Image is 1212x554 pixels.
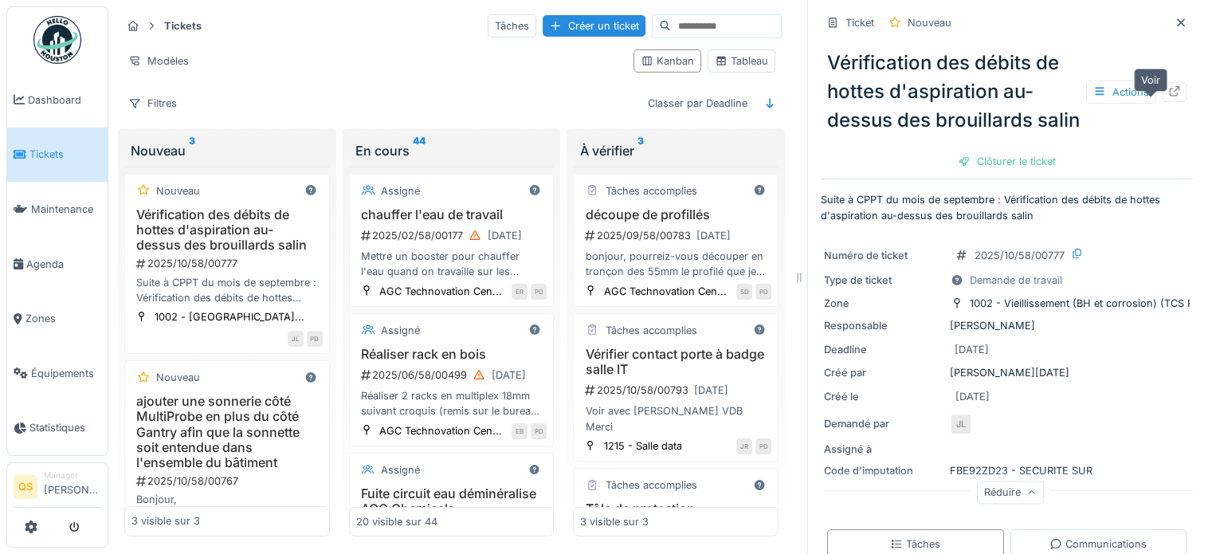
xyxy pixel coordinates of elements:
div: Suite à CPPT du mois de septembre : Vérification des débits de hottes d'aspiration au-dessus des ... [131,275,323,305]
div: Manager [44,470,101,481]
div: Tâches accomplies [605,477,696,493]
div: Kanban [641,53,694,69]
a: Équipements [7,346,108,401]
h3: Fuite circuit eau déminéralise AGC Chemicals [356,486,547,517]
div: Modèles [121,49,196,73]
div: Actions [1086,81,1156,104]
div: 2025/10/58/00793 [583,380,771,400]
div: Vérification des débits de hottes d'aspiration au-dessus des brouillards salin [821,42,1193,141]
div: Communications [1049,536,1147,552]
div: 2025/10/58/00767 [135,473,323,489]
h3: Vérification des débits de hottes d'aspiration au-dessus des brouillards salin [131,207,323,253]
div: Tâches accomplies [605,183,696,198]
span: Dashboard [28,92,101,108]
span: Tickets [29,147,101,162]
div: EB [512,423,528,439]
li: [PERSON_NAME] [44,470,101,504]
div: 3 visible sur 3 [131,514,200,529]
div: Clôturer le ticket [951,151,1062,172]
div: Assigné à [824,442,943,457]
div: [DATE] [488,228,522,243]
div: Voir avec [PERSON_NAME] VDB Merci [580,403,771,434]
h3: chauffer l'eau de travail [356,207,547,222]
sup: 3 [637,141,643,160]
a: Dashboard [7,73,108,128]
div: SD [736,284,752,300]
div: Numéro de ticket [824,248,943,263]
div: Nouveau [131,141,324,160]
div: [DATE] [696,228,730,243]
div: PD [755,284,771,300]
div: [DATE] [693,383,728,398]
div: À vérifier [579,141,772,160]
a: Tickets [7,128,108,183]
sup: 3 [189,141,195,160]
div: Tableau [715,53,768,69]
div: Réaliser 2 racks en multiplex 18mm suivant croquis (remis sur le bureau de Decuyper P.). Attentio... [356,388,547,418]
div: Assigné [381,462,420,477]
span: Équipements [31,366,101,381]
h3: Tôle de protection [580,501,771,517]
div: Tâches accomplies [605,323,696,338]
div: Nouveau [156,183,200,198]
div: Filtres [121,92,184,115]
div: [PERSON_NAME][DATE] [824,365,1190,380]
h3: découpe de profillés [580,207,771,222]
div: Nouveau [156,370,200,385]
a: Agenda [7,237,108,292]
div: En cours [355,141,548,160]
div: Bonjour, Avec la réorganisation de [PERSON_NAME], il arrive souvent que personne n'aille ouvrir l... [131,492,323,522]
sup: 44 [413,141,426,160]
h3: ajouter une sonnerie côté MultiProbe en plus du côté Gantry afin que la sonnette soit entendue da... [131,394,323,470]
h3: Vérifier contact porte à badge salle IT [580,347,771,377]
div: [DATE] [955,342,989,357]
li: QS [14,475,37,499]
div: 2025/10/58/00777 [975,248,1065,263]
div: Tâches [488,14,536,37]
div: [DATE] [955,389,990,404]
div: 2025/06/58/00499 [359,365,547,385]
span: Zones [25,311,101,326]
div: Assigné [381,183,420,198]
div: Zone [824,296,943,311]
div: Voir [1134,69,1167,92]
div: ER [512,284,528,300]
div: 1002 - [GEOGRAPHIC_DATA]... [155,309,304,324]
a: Statistiques [7,401,108,456]
div: [PERSON_NAME] [824,318,1190,333]
img: Badge_color-CXgf-gQk.svg [33,16,81,64]
h3: Réaliser rack en bois [356,347,547,362]
span: Statistiques [29,420,101,435]
div: Ticket [845,15,874,30]
div: AGC Technovation Cen... [379,284,502,299]
div: Créé par [824,365,943,380]
div: Nouveau [908,15,951,30]
div: 20 visible sur 44 [356,514,437,529]
div: Classer par Deadline [641,92,755,115]
span: Maintenance [31,202,101,217]
div: Mettre un booster pour chauffer l'eau quand on travaille sur les machines. [356,249,547,279]
div: Tâches [890,536,940,552]
a: QS Manager[PERSON_NAME] [14,470,101,508]
div: 3 visible sur 3 [580,514,649,529]
strong: Tickets [158,18,208,33]
div: Type de ticket [824,273,943,288]
div: Assigné [381,323,420,338]
div: AGC Technovation Cen... [603,284,726,299]
div: PD [755,438,771,454]
div: Réduire [977,481,1044,504]
div: FBE92ZD23 - SECURITE SUR [824,463,1190,478]
div: 1215 - Salle data [603,438,681,454]
div: Créé le [824,389,943,404]
div: 2025/10/58/00777 [135,256,323,271]
div: bonjour, pourreiz-vous découper en tronçon des 55mm le profilé que je vous apporterai ? merci [580,249,771,279]
div: [DATE] [492,367,526,383]
div: Demandé par [824,416,943,431]
div: JL [288,331,304,347]
div: 2025/02/58/00177 [359,226,547,246]
div: Responsable [824,318,943,333]
div: Demande de travail [970,273,1062,288]
a: Maintenance [7,182,108,237]
span: Agenda [26,257,101,272]
div: Deadline [824,342,943,357]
